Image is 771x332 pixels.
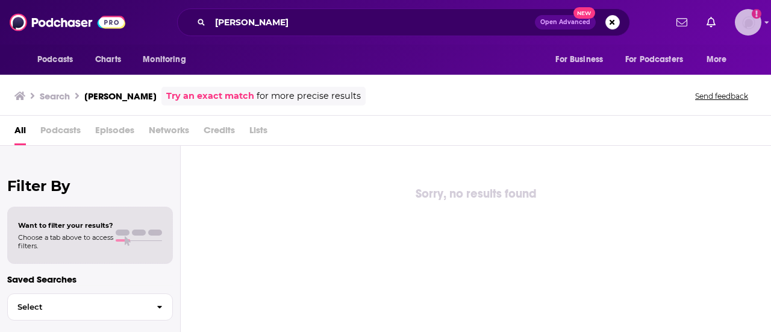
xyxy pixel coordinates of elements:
[249,121,267,145] span: Lists
[181,184,771,204] div: Sorry, no results found
[29,48,89,71] button: open menu
[702,12,720,33] a: Show notifications dropdown
[535,15,596,30] button: Open AdvancedNew
[617,48,701,71] button: open menu
[7,274,173,285] p: Saved Searches
[707,51,727,68] span: More
[573,7,595,19] span: New
[672,12,692,33] a: Show notifications dropdown
[10,11,125,34] img: Podchaser - Follow, Share and Rate Podcasts
[257,89,361,103] span: for more precise results
[8,303,147,311] span: Select
[735,9,761,36] img: User Profile
[37,51,73,68] span: Podcasts
[40,121,81,145] span: Podcasts
[18,233,113,250] span: Choose a tab above to access filters.
[95,121,134,145] span: Episodes
[210,13,535,32] input: Search podcasts, credits, & more...
[40,90,70,102] h3: Search
[7,177,173,195] h2: Filter By
[691,91,752,101] button: Send feedback
[149,121,189,145] span: Networks
[752,9,761,19] svg: Add a profile image
[95,51,121,68] span: Charts
[204,121,235,145] span: Credits
[84,90,157,102] h3: [PERSON_NAME]
[735,9,761,36] button: Show profile menu
[134,48,201,71] button: open menu
[166,89,254,103] a: Try an exact match
[698,48,742,71] button: open menu
[547,48,618,71] button: open menu
[735,9,761,36] span: Logged in as SimonElement
[18,221,113,230] span: Want to filter your results?
[87,48,128,71] a: Charts
[7,293,173,321] button: Select
[555,51,603,68] span: For Business
[625,51,683,68] span: For Podcasters
[143,51,186,68] span: Monitoring
[177,8,630,36] div: Search podcasts, credits, & more...
[14,121,26,145] a: All
[540,19,590,25] span: Open Advanced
